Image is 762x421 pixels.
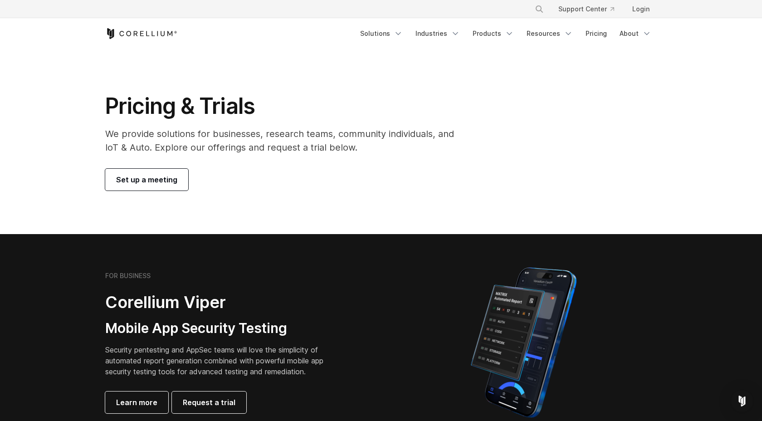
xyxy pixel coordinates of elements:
a: Products [467,25,519,42]
p: We provide solutions for businesses, research teams, community individuals, and IoT & Auto. Explo... [105,127,467,154]
a: Login [625,1,657,17]
button: Search [531,1,547,17]
a: Set up a meeting [105,169,188,191]
a: Learn more [105,392,168,413]
span: Set up a meeting [116,174,177,185]
a: Industries [410,25,465,42]
span: Request a trial [183,397,235,408]
div: Open Intercom Messenger [731,390,753,412]
h2: Corellium Viper [105,292,337,313]
span: Learn more [116,397,157,408]
div: Navigation Menu [355,25,657,42]
p: Security pentesting and AppSec teams will love the simplicity of automated report generation comb... [105,344,337,377]
h3: Mobile App Security Testing [105,320,337,337]
a: Solutions [355,25,408,42]
div: Navigation Menu [524,1,657,17]
a: About [614,25,657,42]
a: Pricing [580,25,612,42]
a: Support Center [551,1,621,17]
a: Corellium Home [105,28,177,39]
h1: Pricing & Trials [105,93,467,120]
h6: FOR BUSINESS [105,272,151,280]
a: Resources [521,25,578,42]
a: Request a trial [172,392,246,413]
